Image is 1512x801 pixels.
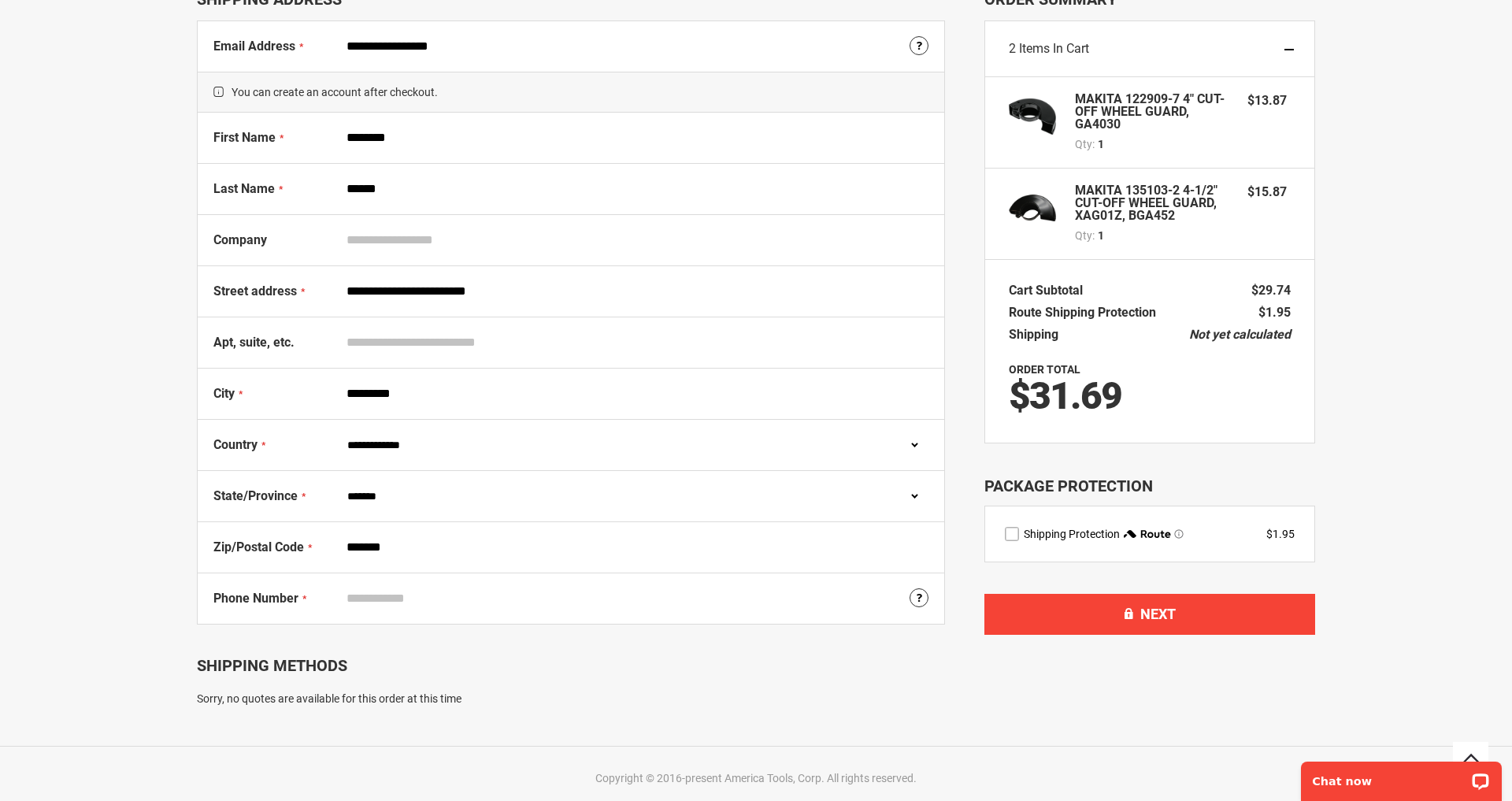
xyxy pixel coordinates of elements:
span: $31.69 [1009,373,1121,418]
span: Next [1140,606,1176,622]
img: MAKITA 122909-7 4" CUT-OFF WHEEL GUARD, GA4030 [1009,93,1056,140]
span: Phone Number [213,591,298,606]
span: Not yet calculated [1189,327,1291,342]
span: Qty [1075,229,1092,242]
span: Company [213,232,267,247]
img: MAKITA 135103-2 4-1/2" CUT-OFF WHEEL GUARD, XAG01Z, BGA452 [1009,184,1056,232]
span: State/Province [213,488,298,503]
span: 1 [1098,228,1104,243]
strong: MAKITA 122909-7 4" CUT-OFF WHEEL GUARD, GA4030 [1075,93,1232,131]
span: Apt, suite, etc. [213,335,295,350]
span: Country [213,437,258,452]
span: Email Address [213,39,295,54]
span: Shipping [1009,327,1058,342]
div: $1.95 [1266,526,1295,542]
strong: Order Total [1009,363,1080,376]
span: Learn more [1174,529,1184,539]
span: Last Name [213,181,275,196]
div: Shipping Methods [197,656,945,675]
span: $29.74 [1251,283,1291,298]
div: Sorry, no quotes are available for this order at this time [197,691,945,706]
span: You can create an account after checkout. [198,72,944,113]
span: 2 [1009,41,1016,56]
span: First Name [213,130,276,145]
span: Items in Cart [1019,41,1089,56]
span: Street address [213,284,297,299]
span: City [213,386,235,401]
th: Cart Subtotal [1009,280,1091,302]
strong: MAKITA 135103-2 4-1/2" CUT-OFF WHEEL GUARD, XAG01Z, BGA452 [1075,184,1232,222]
button: Next [984,594,1315,635]
div: Package Protection [984,475,1315,498]
iframe: LiveChat chat widget [1291,751,1512,801]
div: Copyright © 2016-present America Tools, Corp. All rights reserved. [193,770,1319,786]
span: $1.95 [1258,305,1291,320]
th: Route Shipping Protection [1009,302,1164,324]
span: Qty [1075,138,1092,150]
span: Zip/Postal Code [213,540,304,554]
span: $15.87 [1247,184,1287,199]
span: Shipping Protection [1024,528,1120,540]
span: 1 [1098,136,1104,152]
div: route shipping protection selector element [1005,526,1295,542]
span: $13.87 [1247,93,1287,108]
